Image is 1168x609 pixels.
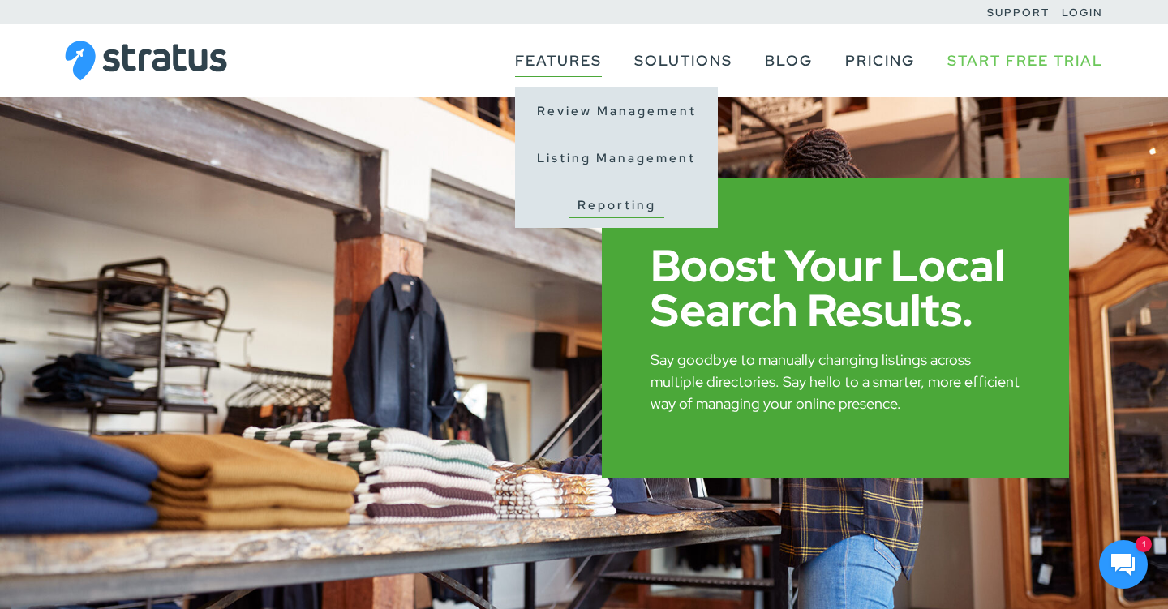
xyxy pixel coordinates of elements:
a: Blog [765,45,813,76]
a: Pricing [845,45,915,76]
a: Listing Management [529,146,704,170]
a: Features [515,45,602,76]
a: Login [1062,6,1103,19]
a: Support [987,6,1050,19]
img: Stratus [65,41,227,81]
a: Review Management [529,99,705,123]
nav: Primary [499,24,1103,97]
a: Reporting [569,193,664,218]
a: Solutions [634,45,732,76]
a: Start Free Trial [947,45,1103,76]
h1: Boost Your Local Search Results. [651,243,1020,332]
iframe: HelpCrunch [1095,536,1152,593]
p: Say goodbye to manually changing listings across multiple directories. Say hello to a smarter, mo... [651,349,1020,414]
